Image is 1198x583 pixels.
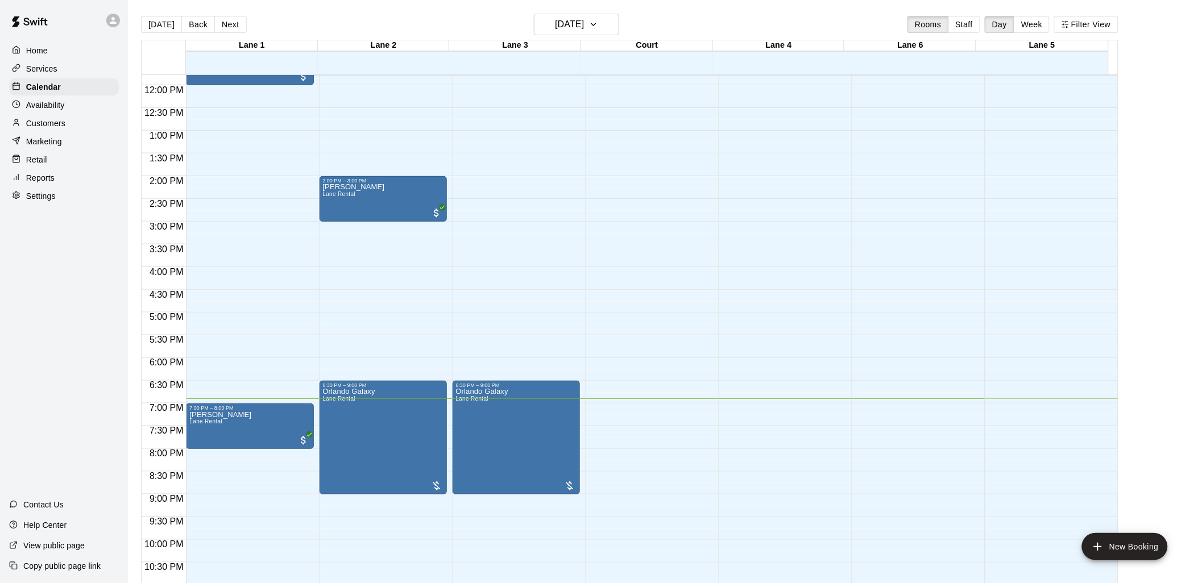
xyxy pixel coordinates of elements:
span: All customers have paid [298,435,309,446]
span: Lane Rental [323,395,356,402]
p: Customers [26,118,65,129]
span: 9:00 PM [147,494,186,504]
button: Week [1014,16,1050,33]
div: 6:30 PM – 9:00 PM [323,382,443,388]
button: Filter View [1054,16,1118,33]
div: Lane 4 [713,40,845,51]
span: 1:00 PM [147,131,186,140]
a: Settings [9,188,119,205]
div: 6:30 PM – 9:00 PM: Orlando Galaxy [320,381,447,494]
a: Reports [9,169,119,186]
a: Home [9,42,119,59]
span: 10:30 PM [142,563,186,572]
a: Services [9,60,119,77]
span: 8:00 PM [147,449,186,459]
button: Staff [948,16,981,33]
p: Marketing [26,136,62,147]
span: 3:30 PM [147,244,186,254]
span: 9:30 PM [147,517,186,527]
span: 2:30 PM [147,199,186,209]
span: 12:30 PM [142,108,186,118]
p: Services [26,63,57,74]
span: 10:00 PM [142,540,186,549]
button: Next [214,16,246,33]
span: 6:00 PM [147,358,186,368]
div: Court [581,40,713,51]
button: [DATE] [141,16,182,33]
p: Retail [26,154,47,165]
span: 2:00 PM [147,176,186,186]
p: Contact Us [23,499,64,510]
div: 2:00 PM – 3:00 PM [323,178,443,184]
span: 3:00 PM [147,222,186,231]
div: Lane 3 [449,40,581,51]
span: 7:00 PM [147,403,186,413]
div: 6:30 PM – 9:00 PM [456,382,577,388]
button: add [1082,533,1168,560]
a: Availability [9,97,119,114]
span: Lane Rental [456,395,489,402]
span: 8:30 PM [147,472,186,481]
a: Calendar [9,78,119,95]
p: Availability [26,99,65,111]
a: Retail [9,151,119,168]
div: Lane 2 [318,40,450,51]
button: Back [181,16,215,33]
h6: [DATE] [555,16,584,32]
div: 7:00 PM – 8:00 PM [189,405,310,411]
a: Customers [9,115,119,132]
span: 7:30 PM [147,426,186,436]
span: 1:30 PM [147,153,186,163]
p: Home [26,45,48,56]
p: Calendar [26,81,61,93]
p: Reports [26,172,55,184]
span: 5:00 PM [147,313,186,322]
div: 2:00 PM – 3:00 PM: Lane Rental [320,176,447,222]
div: 7:00 PM – 8:00 PM: Naveen Challagundla [186,403,313,449]
span: All customers have paid [298,71,309,82]
span: 5:30 PM [147,335,186,345]
a: Marketing [9,133,119,150]
p: Help Center [23,519,67,531]
p: View public page [23,540,85,551]
span: 6:30 PM [147,381,186,390]
button: Rooms [907,16,948,33]
span: 4:30 PM [147,290,186,299]
button: Day [985,16,1014,33]
p: Copy public page link [23,560,101,572]
span: All customers have paid [431,207,442,219]
div: Lane 1 [186,40,318,51]
span: Lane Rental [189,418,222,424]
button: [DATE] [534,14,619,35]
span: 12:00 PM [142,85,186,95]
div: Lane 5 [976,40,1108,51]
span: 4:00 PM [147,267,186,277]
div: Lane 6 [844,40,976,51]
div: 6:30 PM – 9:00 PM: Orlando Galaxy [453,381,580,494]
p: Settings [26,190,56,202]
span: Lane Rental [323,191,356,197]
